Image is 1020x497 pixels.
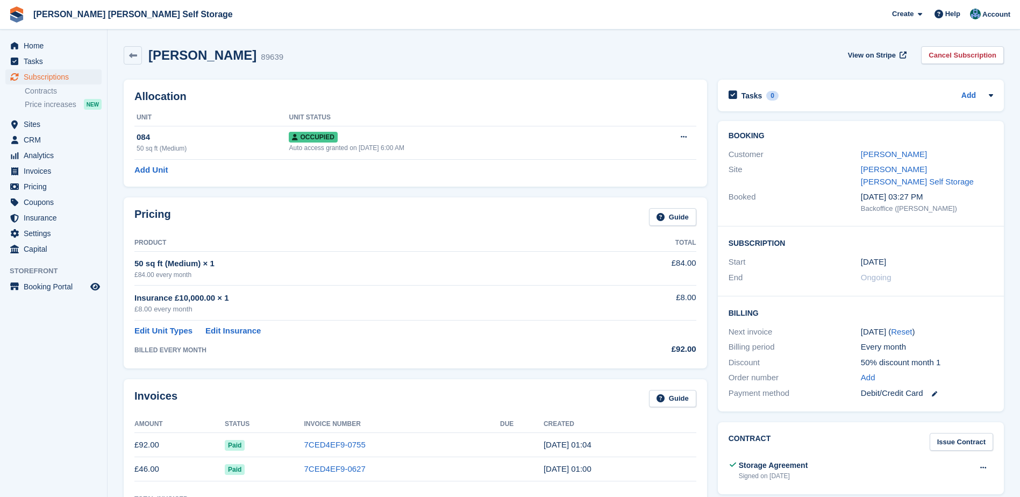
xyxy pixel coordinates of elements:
span: Occupied [289,132,337,143]
td: £92.00 [134,433,225,457]
div: 50 sq ft (Medium) [137,144,289,153]
span: Storefront [10,266,107,276]
div: 50% discount month 1 [861,357,993,369]
a: 7CED4EF9-0755 [304,440,366,449]
a: menu [5,210,102,225]
a: Price increases NEW [25,98,102,110]
a: Add [961,90,976,102]
a: menu [5,69,102,84]
a: Add Unit [134,164,168,176]
a: View on Stripe [844,46,909,64]
a: [PERSON_NAME] [PERSON_NAME] Self Storage [861,165,974,186]
div: Booked [729,191,861,214]
a: Edit Insurance [205,325,261,337]
div: [DATE] 03:27 PM [861,191,993,203]
div: £92.00 [604,343,696,356]
td: £84.00 [604,251,696,285]
a: menu [5,148,102,163]
span: Home [24,38,88,53]
time: 2025-07-25 00:04:11 UTC [544,440,591,449]
span: Account [982,9,1010,20]
a: menu [5,132,102,147]
h2: Invoices [134,390,177,408]
h2: Booking [729,132,993,140]
a: menu [5,226,102,241]
a: menu [5,38,102,53]
th: Created [544,416,696,433]
span: Price increases [25,100,76,110]
div: £84.00 every month [134,270,604,280]
a: [PERSON_NAME] [PERSON_NAME] Self Storage [29,5,237,23]
div: End [729,272,861,284]
span: Booking Portal [24,279,88,294]
div: Customer [729,148,861,161]
span: Insurance [24,210,88,225]
div: Insurance £10,000.00 × 1 [134,292,604,304]
td: £46.00 [134,457,225,481]
span: Paid [225,464,245,475]
td: £8.00 [604,286,696,321]
a: Guide [649,390,696,408]
a: Issue Contract [930,433,993,451]
a: [PERSON_NAME] [861,150,927,159]
div: Debit/Credit Card [861,387,993,400]
span: Analytics [24,148,88,163]
span: Coupons [24,195,88,210]
a: Reset [891,327,912,336]
th: Amount [134,416,225,433]
th: Unit [134,109,289,126]
span: Subscriptions [24,69,88,84]
span: Help [945,9,960,19]
span: Create [892,9,914,19]
span: Paid [225,440,245,451]
span: Invoices [24,164,88,179]
div: Next invoice [729,326,861,338]
div: NEW [84,99,102,110]
img: stora-icon-8386f47178a22dfd0bd8f6a31ec36ba5ce8667c1dd55bd0f319d3a0aa187defe.svg [9,6,25,23]
span: View on Stripe [848,50,896,61]
div: Order number [729,372,861,384]
a: menu [5,164,102,179]
div: Discount [729,357,861,369]
h2: Tasks [741,91,762,101]
div: Billing period [729,341,861,353]
span: CRM [24,132,88,147]
a: 7CED4EF9-0627 [304,464,366,473]
a: menu [5,179,102,194]
time: 2025-06-25 00:00:59 UTC [544,464,591,473]
div: Every month [861,341,993,353]
a: menu [5,242,102,257]
div: 89639 [261,51,283,63]
th: Product [134,235,604,252]
th: Due [500,416,544,433]
h2: [PERSON_NAME] [148,48,256,62]
a: menu [5,54,102,69]
div: BILLED EVERY MONTH [134,345,604,355]
div: Payment method [729,387,861,400]
a: menu [5,279,102,294]
th: Status [225,416,304,433]
span: Sites [24,117,88,132]
div: Storage Agreement [739,460,808,471]
div: [DATE] ( ) [861,326,993,338]
th: Total [604,235,696,252]
span: Tasks [24,54,88,69]
a: Add [861,372,875,384]
th: Unit Status [289,109,629,126]
a: Guide [649,208,696,226]
span: Pricing [24,179,88,194]
div: Auto access granted on [DATE] 6:00 AM [289,143,629,153]
span: Capital [24,242,88,257]
div: £8.00 every month [134,304,604,315]
th: Invoice Number [304,416,500,433]
h2: Billing [729,307,993,318]
a: menu [5,195,102,210]
span: Ongoing [861,273,891,282]
h2: Contract [729,433,771,451]
h2: Pricing [134,208,171,226]
div: Signed on [DATE] [739,471,808,481]
h2: Subscription [729,237,993,248]
a: Edit Unit Types [134,325,192,337]
img: Jake Timmins [970,9,981,19]
div: 084 [137,131,289,144]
